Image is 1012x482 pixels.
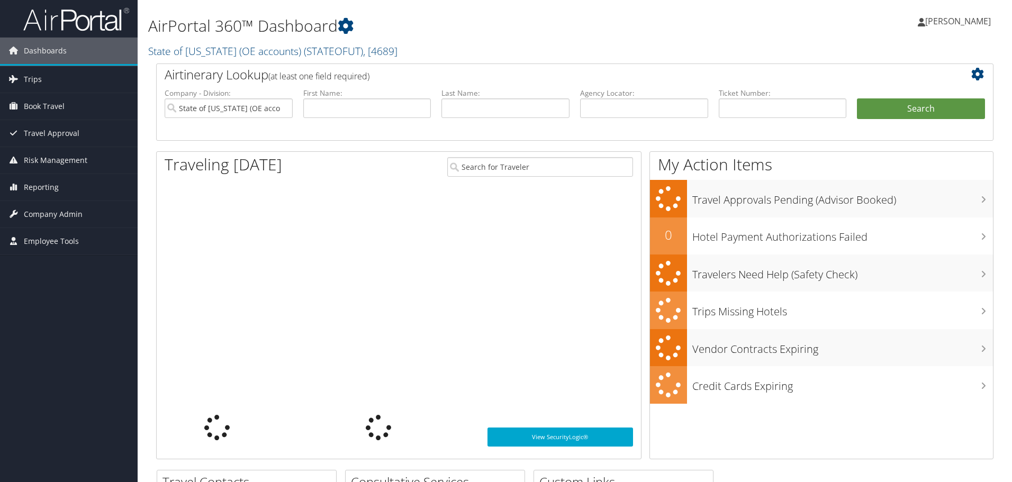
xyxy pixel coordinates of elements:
[148,15,717,37] h1: AirPortal 360™ Dashboard
[363,44,397,58] span: , [ 4689 ]
[719,88,847,98] label: Ticket Number:
[650,329,993,367] a: Vendor Contracts Expiring
[487,428,633,447] a: View SecurityLogic®
[24,66,42,93] span: Trips
[692,299,993,319] h3: Trips Missing Hotels
[268,70,369,82] span: (at least one field required)
[692,337,993,357] h3: Vendor Contracts Expiring
[650,292,993,329] a: Trips Missing Hotels
[304,44,363,58] span: ( STATEOFUT )
[650,180,993,217] a: Travel Approvals Pending (Advisor Booked)
[165,88,293,98] label: Company - Division:
[692,224,993,244] h3: Hotel Payment Authorizations Failed
[24,174,59,201] span: Reporting
[24,93,65,120] span: Book Travel
[650,217,993,254] a: 0Hotel Payment Authorizations Failed
[650,153,993,176] h1: My Action Items
[650,254,993,292] a: Travelers Need Help (Safety Check)
[650,366,993,404] a: Credit Cards Expiring
[650,226,687,244] h2: 0
[441,88,570,98] label: Last Name:
[165,66,915,84] h2: Airtinerary Lookup
[24,228,79,254] span: Employee Tools
[447,157,633,177] input: Search for Traveler
[692,262,993,282] h3: Travelers Need Help (Safety Check)
[857,98,985,120] button: Search
[24,120,79,147] span: Travel Approval
[303,88,431,98] label: First Name:
[918,5,1001,37] a: [PERSON_NAME]
[580,88,708,98] label: Agency Locator:
[148,44,397,58] a: State of [US_STATE] (OE accounts)
[23,7,129,32] img: airportal-logo.png
[692,187,993,207] h3: Travel Approvals Pending (Advisor Booked)
[165,153,282,176] h1: Traveling [DATE]
[24,38,67,64] span: Dashboards
[24,201,83,228] span: Company Admin
[24,147,87,174] span: Risk Management
[925,15,991,27] span: [PERSON_NAME]
[692,374,993,394] h3: Credit Cards Expiring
